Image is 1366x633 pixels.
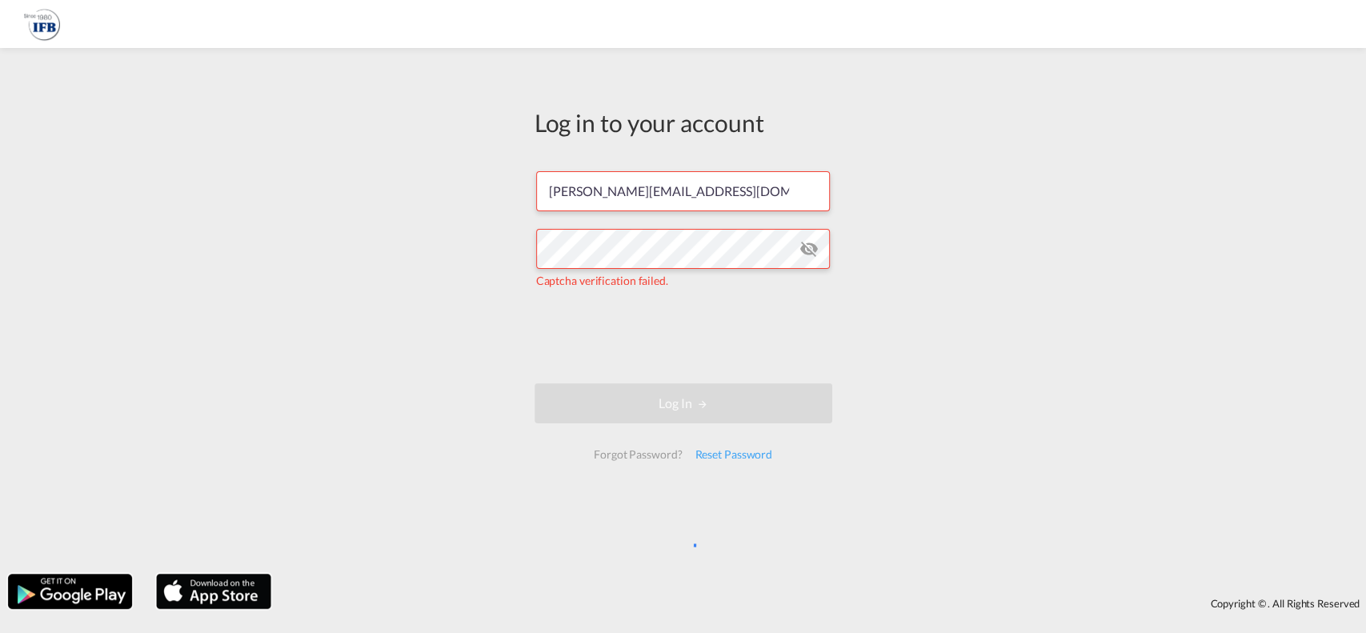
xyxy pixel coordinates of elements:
md-icon: icon-eye-off [799,239,819,258]
img: google.png [6,572,134,611]
img: 2b726980256c11eeaa87296e05903fd5.png [24,6,60,42]
img: apple.png [154,572,273,611]
span: Captcha verification failed. [536,274,668,287]
div: Forgot Password? [587,440,688,469]
button: LOGIN [535,383,832,423]
div: Reset Password [688,440,779,469]
iframe: reCAPTCHA [562,305,805,367]
input: Enter email/phone number [536,171,830,211]
div: Copyright © . All Rights Reserved [279,590,1366,617]
div: Log in to your account [535,106,832,139]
